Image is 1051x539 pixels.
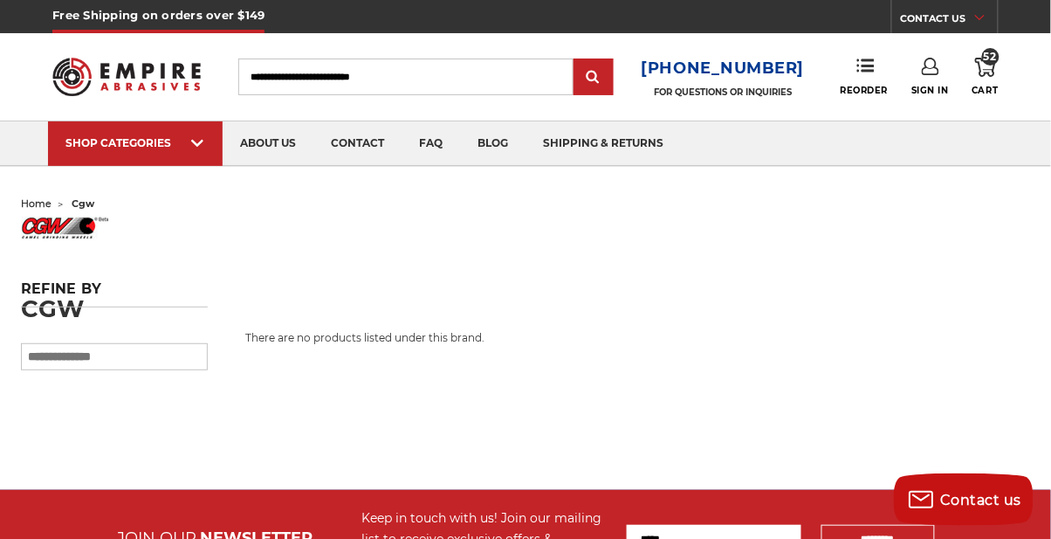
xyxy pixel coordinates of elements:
a: home [21,197,52,210]
span: Contact us [941,492,1022,508]
a: about us [223,121,313,166]
a: [PHONE_NUMBER] [642,56,805,81]
a: contact [313,121,402,166]
span: Cart [972,85,999,96]
img: Empire Abrasives [52,48,201,107]
p: There are no products listed under this brand. [245,330,998,346]
input: Submit [576,60,611,95]
img: cgwlogo_en_1423100466__98345.original.jpg [21,217,108,240]
a: Reorder [841,58,889,95]
button: Contact us [894,473,1034,526]
h1: CGW [21,297,1030,321]
p: FOR QUESTIONS OR INQUIRIES [642,86,805,98]
a: blog [460,121,525,166]
span: cgw [72,197,94,210]
a: faq [402,121,460,166]
a: shipping & returns [525,121,681,166]
div: SHOP CATEGORIES [65,136,205,149]
h5: Refine by [21,280,208,308]
span: 52 [982,48,999,66]
a: CONTACT US [901,9,998,33]
span: Reorder [841,85,889,96]
span: Sign In [911,85,949,96]
a: 52 Cart [972,58,999,96]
